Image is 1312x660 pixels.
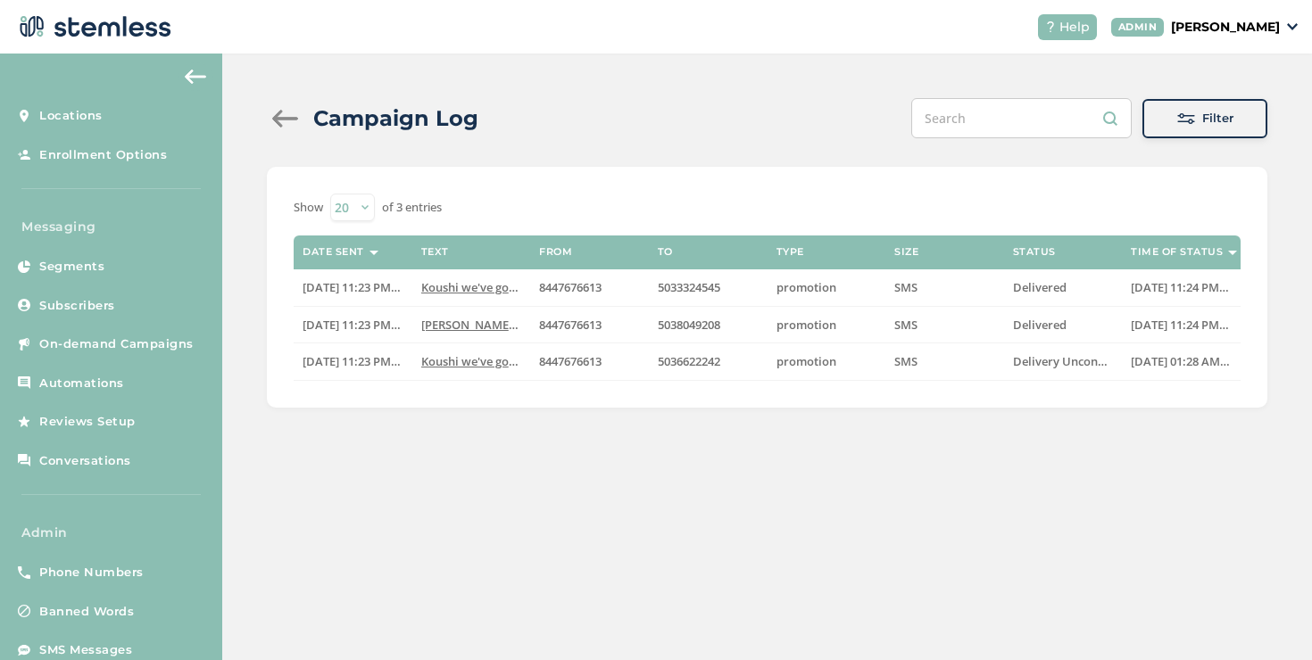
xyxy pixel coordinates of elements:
[1131,354,1232,369] label: 10/02/2025 01:28 AM PDT
[39,297,115,315] span: Subscribers
[421,246,449,258] label: Text
[382,199,442,217] label: of 3 entries
[658,353,720,369] span: 5036622242
[539,354,640,369] label: 8447676613
[39,146,167,164] span: Enrollment Options
[421,353,702,369] span: Koushi we've got the best VIP deals at you favorit...
[1228,251,1237,255] img: icon-sort-1e1d7615.svg
[539,280,640,295] label: 8447676613
[421,354,522,369] label: Koushi we've got the best VIP deals at you favorit...
[421,318,522,333] label: Brian we've got the best VIP deals at you favorit...
[894,246,918,258] label: Size
[776,280,877,295] label: promotion
[1131,318,1232,333] label: 10/01/2025 11:24 PM PDT
[1131,279,1244,295] span: [DATE] 11:24 PM PDT
[539,318,640,333] label: 8447676613
[1013,318,1114,333] label: Delivered
[185,70,206,84] img: icon-arrow-back-accent-c549486e.svg
[1131,246,1223,258] label: Time of Status
[421,317,755,333] span: [PERSON_NAME] we've got the best VIP deals at you favorit...
[1142,99,1267,138] button: Filter
[39,564,144,582] span: Phone Numbers
[1223,574,1312,660] iframe: Chat Widget
[911,98,1132,138] input: Search
[39,375,124,392] span: Automations
[1013,354,1114,369] label: Delivery Unconfirmed
[1287,23,1298,30] img: icon_down-arrow-small-66adaf34.svg
[894,354,995,369] label: SMS
[894,318,995,333] label: SMS
[421,280,522,295] label: Koushi we've got the best VIP deals at you favorit...
[421,279,702,295] span: Koushi we've got the best VIP deals at you favorit...
[303,279,416,295] span: [DATE] 11:23 PM PDT
[39,603,134,621] span: Banned Words
[539,279,602,295] span: 8447676613
[14,9,171,45] img: logo-dark-0685b13c.svg
[303,317,416,333] span: [DATE] 11:23 PM PDT
[1013,280,1114,295] label: Delivered
[776,354,877,369] label: promotion
[303,318,403,333] label: 10/01/2025 11:23 PM PDT
[776,279,836,295] span: promotion
[39,107,103,125] span: Locations
[658,354,759,369] label: 5036622242
[303,353,416,369] span: [DATE] 11:23 PM PDT
[1059,18,1090,37] span: Help
[658,318,759,333] label: 5038049208
[303,354,403,369] label: 10/01/2025 11:23 PM PDT
[894,280,995,295] label: SMS
[539,246,572,258] label: From
[1111,18,1165,37] div: ADMIN
[1171,18,1280,37] p: [PERSON_NAME]
[1013,246,1056,258] label: Status
[776,246,804,258] label: Type
[539,353,602,369] span: 8447676613
[776,353,836,369] span: promotion
[894,353,918,369] span: SMS
[1131,353,1245,369] span: [DATE] 01:28 AM PDT
[39,452,131,470] span: Conversations
[39,335,194,353] span: On-demand Campaigns
[303,280,403,295] label: 10/01/2025 11:23 PM PDT
[1131,317,1244,333] span: [DATE] 11:24 PM PDT
[1202,110,1233,128] span: Filter
[370,251,378,255] img: icon-sort-1e1d7615.svg
[539,317,602,333] span: 8447676613
[1045,21,1056,32] img: icon-help-white-03924b79.svg
[658,317,720,333] span: 5038049208
[1131,280,1232,295] label: 10/01/2025 11:24 PM PDT
[658,279,720,295] span: 5033324545
[1013,279,1067,295] span: Delivered
[39,413,136,431] span: Reviews Setup
[894,317,918,333] span: SMS
[313,103,478,135] h2: Campaign Log
[776,317,836,333] span: promotion
[894,279,918,295] span: SMS
[658,280,759,295] label: 5033324545
[1013,317,1067,333] span: Delivered
[776,318,877,333] label: promotion
[303,246,364,258] label: Date Sent
[294,199,323,217] label: Show
[1013,353,1134,369] span: Delivery Unconfirmed
[39,258,104,276] span: Segments
[39,641,132,659] span: SMS Messages
[658,246,673,258] label: To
